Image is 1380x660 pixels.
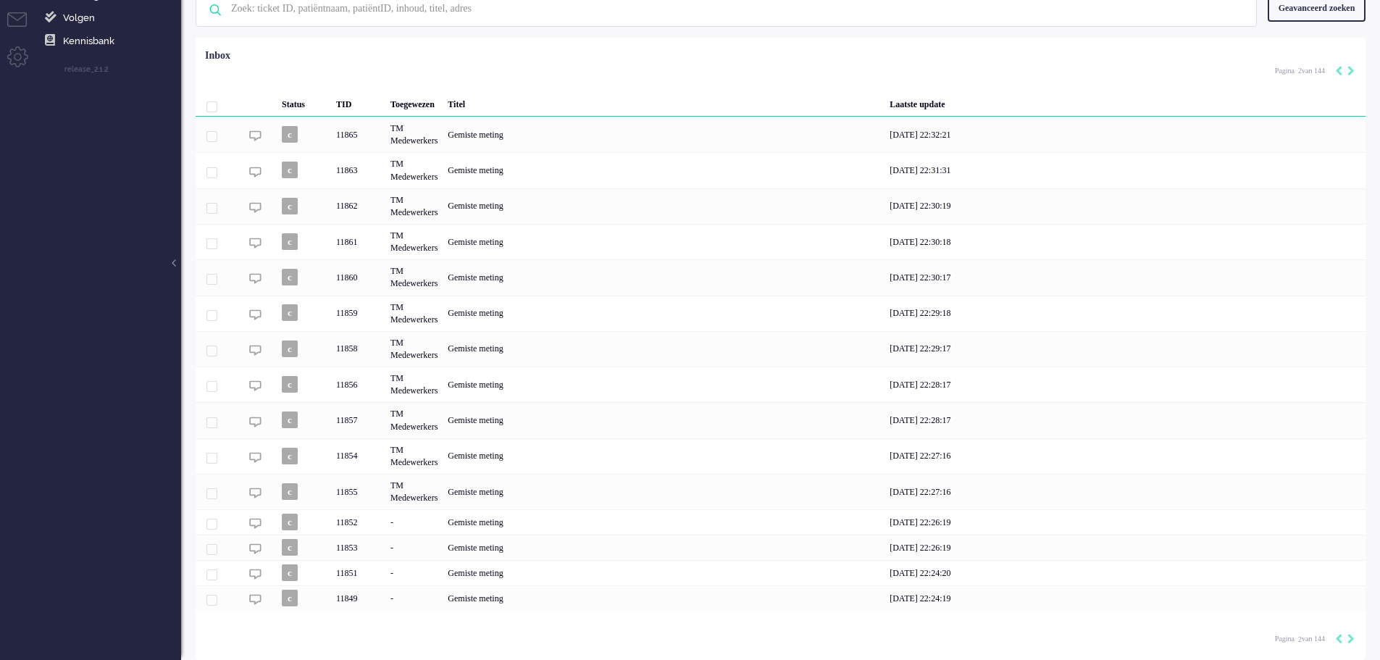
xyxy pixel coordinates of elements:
[282,590,298,606] span: c
[282,304,298,321] span: c
[385,224,443,259] div: TM Medewerkers
[7,12,40,45] li: Tickets menu
[196,585,1366,611] div: 11849
[63,35,114,46] span: Kennisbank
[249,593,262,606] img: ic_chat_grey.svg
[1295,66,1302,76] input: Page
[282,198,298,214] span: c
[249,166,262,178] img: ic_chat_grey.svg
[443,117,885,152] div: Gemiste meting
[385,296,443,331] div: TM Medewerkers
[443,152,885,188] div: Gemiste meting
[196,259,1366,295] div: 11860
[385,474,443,509] div: TM Medewerkers
[1275,59,1355,81] div: Pagination
[385,188,443,224] div: TM Medewerkers
[443,535,885,560] div: Gemiste meting
[249,309,262,321] img: ic_chat_grey.svg
[443,474,885,509] div: Gemiste meting
[331,259,385,295] div: 11860
[1347,64,1355,79] div: Next
[885,88,1366,117] div: Laatste update
[249,451,262,464] img: ic_chat_grey.svg
[64,64,108,75] span: release_2.1.2
[885,117,1366,152] div: [DATE] 22:32:21
[7,46,40,79] li: Admin menu
[331,509,385,535] div: 11852
[331,88,385,117] div: TID
[196,296,1366,331] div: 11859
[282,539,298,556] span: c
[885,535,1366,560] div: [DATE] 22:26:19
[282,162,298,178] span: c
[282,564,298,581] span: c
[443,188,885,224] div: Gemiste meting
[249,517,262,530] img: ic_chat_grey.svg
[885,188,1366,224] div: [DATE] 22:30:19
[885,367,1366,402] div: [DATE] 22:28:17
[443,259,885,295] div: Gemiste meting
[331,224,385,259] div: 11861
[443,224,885,259] div: Gemiste meting
[249,130,262,142] img: ic_chat_grey.svg
[885,474,1366,509] div: [DATE] 22:27:16
[385,331,443,367] div: TM Medewerkers
[196,367,1366,402] div: 11856
[282,514,298,530] span: c
[249,416,262,428] img: ic_chat_grey.svg
[385,509,443,535] div: -
[282,126,298,143] span: c
[42,33,181,49] a: Knowledge base
[885,152,1366,188] div: [DATE] 22:31:31
[443,88,885,117] div: Titel
[249,201,262,214] img: ic_chat_grey.svg
[196,402,1366,438] div: 11857
[277,88,331,117] div: Status
[885,560,1366,585] div: [DATE] 22:24:20
[1295,635,1302,645] input: Page
[331,117,385,152] div: 11865
[443,560,885,585] div: Gemiste meting
[385,259,443,295] div: TM Medewerkers
[249,272,262,285] img: ic_chat_grey.svg
[196,509,1366,535] div: 11852
[282,233,298,250] span: c
[1335,632,1342,647] div: Previous
[331,331,385,367] div: 11858
[885,509,1366,535] div: [DATE] 22:26:19
[205,49,230,63] div: Inbox
[885,259,1366,295] div: [DATE] 22:30:17
[385,88,443,117] div: Toegewezen
[249,568,262,580] img: ic_chat_grey.svg
[385,560,443,585] div: -
[331,188,385,224] div: 11862
[63,12,95,23] span: Volgen
[443,331,885,367] div: Gemiste meting
[196,117,1366,152] div: 11865
[385,402,443,438] div: TM Medewerkers
[196,535,1366,560] div: 11853
[385,152,443,188] div: TM Medewerkers
[1335,64,1342,79] div: Previous
[385,438,443,474] div: TM Medewerkers
[331,152,385,188] div: 11863
[885,224,1366,259] div: [DATE] 22:30:18
[282,412,298,428] span: c
[443,585,885,611] div: Gemiste meting
[282,448,298,464] span: c
[331,585,385,611] div: 11849
[196,560,1366,585] div: 11851
[885,585,1366,611] div: [DATE] 22:24:19
[443,438,885,474] div: Gemiste meting
[443,296,885,331] div: Gemiste meting
[443,402,885,438] div: Gemiste meting
[282,341,298,357] span: c
[331,474,385,509] div: 11855
[885,296,1366,331] div: [DATE] 22:29:18
[331,438,385,474] div: 11854
[385,535,443,560] div: -
[196,152,1366,188] div: 11863
[443,367,885,402] div: Gemiste meting
[196,188,1366,224] div: 11862
[249,543,262,555] img: ic_chat_grey.svg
